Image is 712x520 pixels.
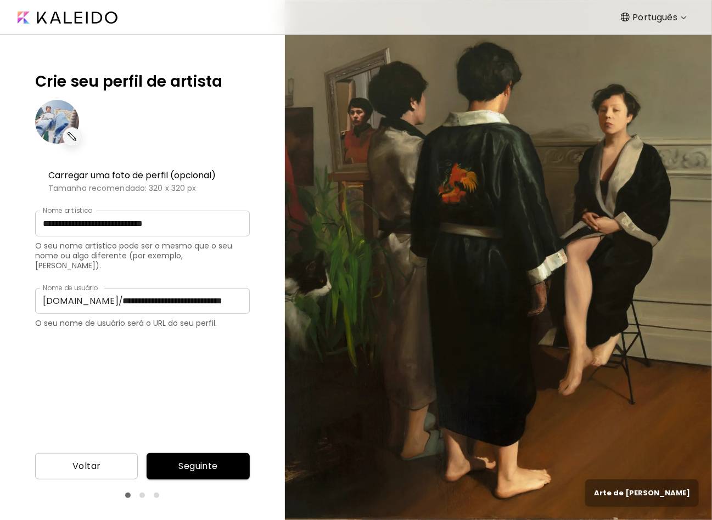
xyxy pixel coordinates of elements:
img: Kaleido [18,12,117,24]
p: O seu nome de usuário será o URL do seu perfil. [35,318,250,328]
p: [DOMAIN_NAME]/ [43,295,123,308]
img: Language [621,13,630,21]
p: O seu nome artístico pode ser o mesmo que o seu nome ou algo diferente (por exemplo, [PERSON_NAME]). [35,241,250,270]
h5: Carregar uma foto de perfil (opcional) [48,170,216,181]
span: Voltar [44,460,129,473]
span: Seguinte [155,460,240,473]
button: Seguinte [147,453,249,479]
h6: Tamanho recomendado: 320 x 320 px [48,183,216,193]
div: Português [624,9,691,26]
button: Voltar [35,453,138,479]
h5: Crie seu perfil de artista [35,70,250,93]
